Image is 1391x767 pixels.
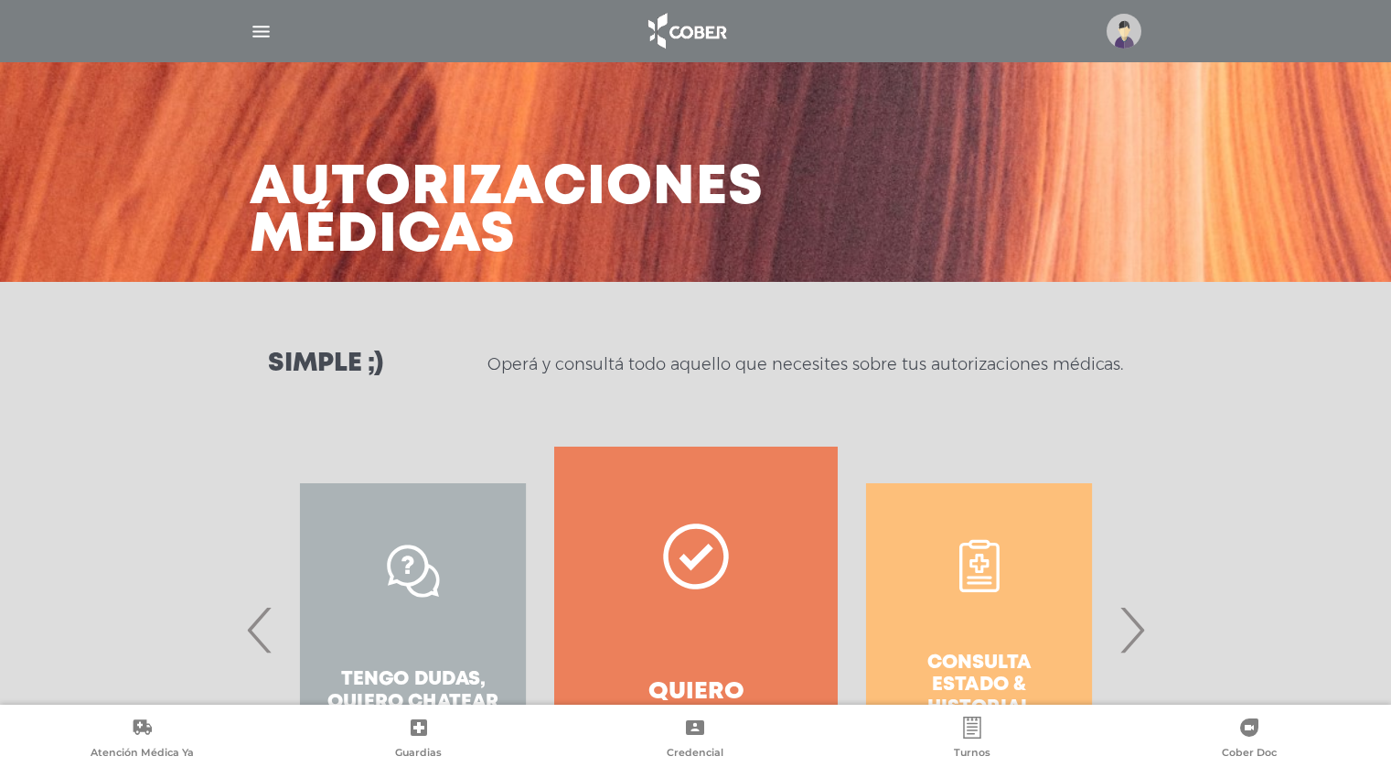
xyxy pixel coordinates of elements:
[954,746,990,762] span: Turnos
[250,165,764,260] h3: Autorizaciones médicas
[395,746,442,762] span: Guardias
[268,351,383,377] h3: Simple ;)
[1110,717,1387,763] a: Cober Doc
[638,9,734,53] img: logo_cober_home-white.png
[250,20,273,43] img: Cober_menu-lines-white.svg
[587,678,804,735] h4: Quiero autorizar
[667,746,723,762] span: Credencial
[1107,14,1141,49] img: profile-placeholder.svg
[1114,580,1150,679] span: Next
[4,717,281,763] a: Atención Médica Ya
[487,353,1123,375] p: Operá y consultá todo aquello que necesites sobre tus autorizaciones médicas.
[91,746,194,762] span: Atención Médica Ya
[1222,746,1277,762] span: Cober Doc
[242,580,278,679] span: Previous
[281,717,558,763] a: Guardias
[834,717,1111,763] a: Turnos
[557,717,834,763] a: Credencial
